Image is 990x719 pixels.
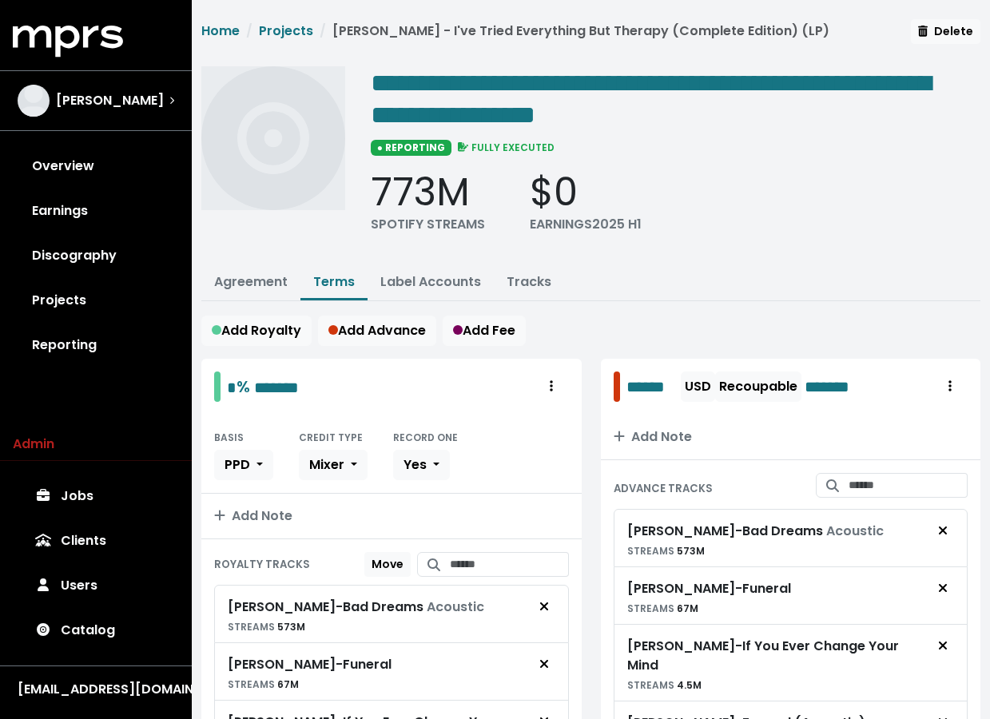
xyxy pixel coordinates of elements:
[534,371,569,402] button: Royalty administration options
[214,272,288,291] a: Agreement
[299,431,363,444] small: CREDIT TYPE
[453,321,515,340] span: Add Fee
[201,22,240,40] a: Home
[228,677,299,691] small: 67M
[13,518,179,563] a: Clients
[214,557,310,572] small: ROYALTY TRACKS
[201,66,345,210] img: Album cover for this project
[13,679,179,700] button: [EMAIL_ADDRESS][DOMAIN_NAME]
[309,455,344,474] span: Mixer
[13,278,179,323] a: Projects
[443,316,526,346] button: Add Fee
[259,22,313,40] a: Projects
[826,522,884,540] span: Acoustic
[925,516,960,546] button: Remove advance target
[228,655,392,674] div: [PERSON_NAME] - Funeral
[214,450,273,480] button: PPD
[681,371,715,402] button: USD
[56,91,164,110] span: [PERSON_NAME]
[805,375,877,399] span: Edit value
[228,620,305,634] small: 573M
[13,563,179,608] a: Users
[627,678,674,692] span: STREAMS
[13,608,179,653] a: Catalog
[849,473,968,498] input: Search for tracks by title and link them to this advance
[18,85,50,117] img: The selected account / producer
[918,23,973,39] span: Delete
[614,481,713,496] small: ADVANCE TRACKS
[932,371,968,402] button: Royalty administration options
[212,321,301,340] span: Add Royalty
[627,522,884,541] div: [PERSON_NAME] - Bad Dreams
[404,455,427,474] span: Yes
[925,574,960,604] button: Remove advance target
[627,544,674,558] span: STREAMS
[13,474,179,518] a: Jobs
[371,70,931,128] span: Edit value
[627,579,791,598] div: [PERSON_NAME] - Funeral
[601,415,981,459] button: Add Note
[715,371,801,402] button: Recoupable
[371,215,485,234] div: SPOTIFY STREAMS
[228,620,275,634] span: STREAMS
[328,321,426,340] span: Add Advance
[318,316,436,346] button: Add Advance
[450,552,569,577] input: Search for tracks by title and link them to this royalty
[507,272,551,291] a: Tracks
[299,450,368,480] button: Mixer
[228,598,484,617] div: [PERSON_NAME] - Bad Dreams
[214,431,244,444] small: BASIS
[364,552,411,577] button: Move
[201,22,829,54] nav: breadcrumb
[530,169,642,216] div: $0
[227,379,237,395] span: Edit value
[13,233,179,278] a: Discography
[18,680,174,699] div: [EMAIL_ADDRESS][DOMAIN_NAME]
[13,189,179,233] a: Earnings
[626,375,678,399] span: Edit value
[393,431,458,444] small: RECORD ONE
[201,494,582,538] button: Add Note
[627,602,698,615] small: 67M
[13,323,179,367] a: Reporting
[371,169,485,216] div: 773M
[380,272,481,291] a: Label Accounts
[627,637,926,675] div: [PERSON_NAME] - If You Ever Change Your Mind
[427,598,484,616] span: Acoustic
[214,506,292,525] span: Add Note
[313,22,829,41] li: [PERSON_NAME] - I've Tried Everything But Therapy (Complete Edition) (LP)
[627,602,674,615] span: STREAMS
[371,140,451,156] span: ● REPORTING
[228,677,275,691] span: STREAMS
[911,19,980,44] button: Delete
[313,272,355,291] a: Terms
[254,379,299,395] span: Edit value
[627,544,705,558] small: 573M
[530,215,642,234] div: EARNINGS 2025 H1
[201,316,312,346] button: Add Royalty
[627,678,702,692] small: 4.5M
[527,592,562,622] button: Remove royalty target
[455,141,555,154] span: FULLY EXECUTED
[719,377,797,395] span: Recoupable
[925,631,960,661] button: Remove advance target
[13,144,179,189] a: Overview
[685,377,711,395] span: USD
[393,450,450,480] button: Yes
[13,31,123,50] a: mprs logo
[237,375,250,398] span: %
[614,427,692,446] span: Add Note
[225,455,250,474] span: PPD
[527,649,562,680] button: Remove royalty target
[372,556,404,572] span: Move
